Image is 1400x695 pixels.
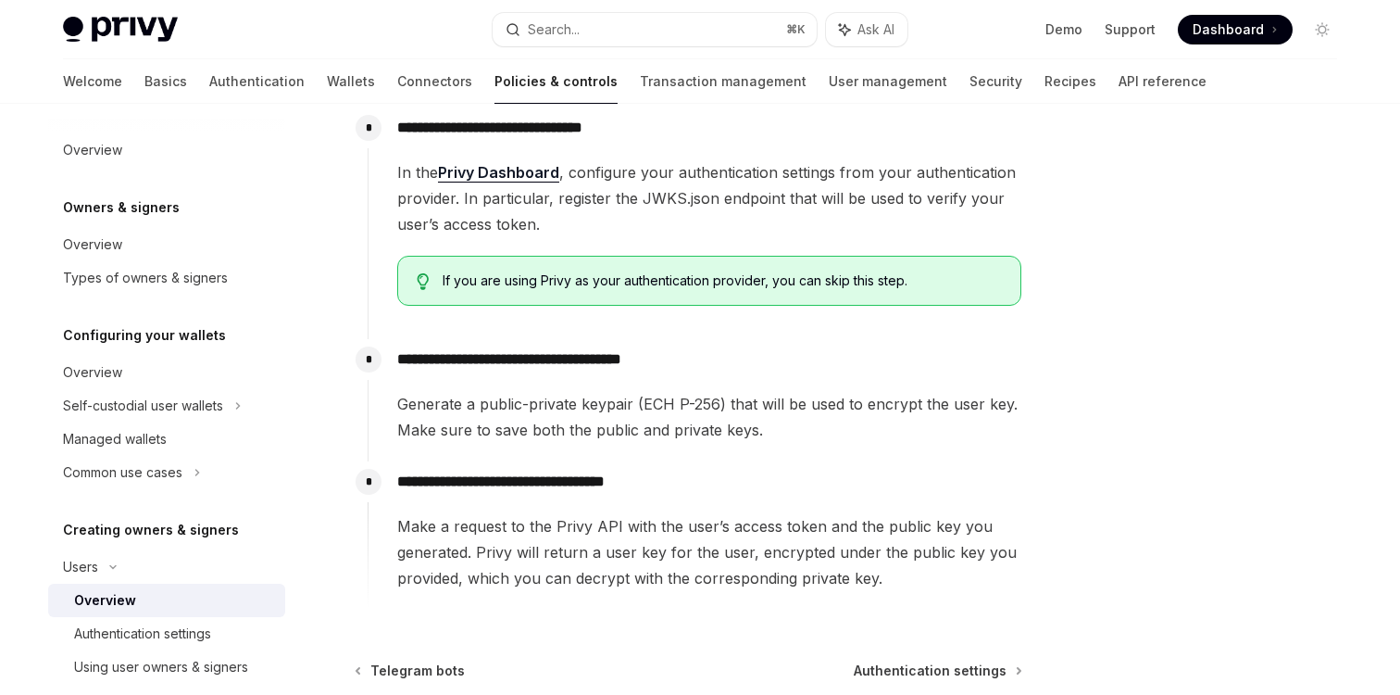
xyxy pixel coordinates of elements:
h5: Configuring your wallets [63,324,226,347]
a: Using user owners & signers [48,651,285,684]
div: Self-custodial user wallets [63,395,223,417]
span: In the , configure your authentication settings from your authentication provider. In particular,... [397,159,1021,237]
a: Overview [48,584,285,617]
a: Basics [144,59,187,104]
div: Authentication settings [74,623,211,645]
button: Toggle dark mode [1307,15,1337,44]
a: Types of owners & signers [48,261,285,295]
span: Authentication settings [854,662,1006,680]
h5: Creating owners & signers [63,519,239,541]
button: Search...⌘K [493,13,817,46]
a: Privy Dashboard [438,163,559,183]
div: Users [63,556,98,578]
div: Using user owners & signers [74,656,248,678]
span: Ask AI [857,20,894,39]
a: Transaction management [640,59,806,104]
a: Connectors [397,59,472,104]
a: Demo [1045,20,1082,39]
span: Make a request to the Privy API with the user’s access token and the public key you generated. Pr... [397,513,1021,591]
a: Telegram bots [356,662,465,680]
div: Overview [74,589,136,612]
div: Overview [63,361,122,384]
div: Overview [63,234,122,256]
div: Common use cases [63,461,182,484]
div: Overview [63,139,122,161]
a: API reference [1119,59,1206,104]
a: Authentication settings [854,662,1020,680]
a: Wallets [327,59,375,104]
span: If you are using Privy as your authentication provider, you can skip this step. [443,272,1003,290]
a: Policies & controls [494,59,618,104]
span: Telegram bots [370,662,465,680]
a: Authentication settings [48,617,285,651]
button: Ask AI [826,13,907,46]
h5: Owners & signers [63,196,180,219]
a: Overview [48,228,285,261]
span: Dashboard [1193,20,1264,39]
a: User management [829,59,947,104]
a: Overview [48,356,285,389]
div: Types of owners & signers [63,267,228,289]
a: Support [1105,20,1156,39]
a: Authentication [209,59,305,104]
img: light logo [63,17,178,43]
svg: Tip [417,273,430,290]
a: Dashboard [1178,15,1293,44]
a: Overview [48,133,285,167]
a: Recipes [1044,59,1096,104]
div: Managed wallets [63,428,167,450]
a: Security [969,59,1022,104]
a: Welcome [63,59,122,104]
span: ⌘ K [786,22,806,37]
span: Generate a public-private keypair (ECH P-256) that will be used to encrypt the user key. Make sur... [397,391,1021,443]
a: Managed wallets [48,423,285,456]
div: Search... [528,19,580,41]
